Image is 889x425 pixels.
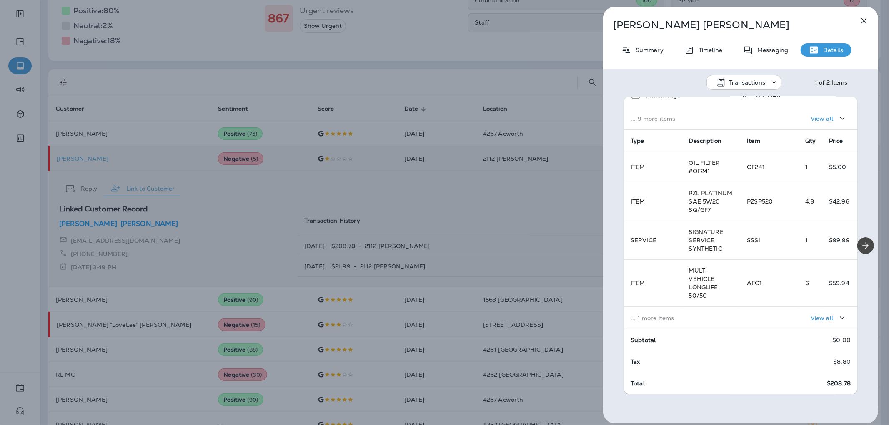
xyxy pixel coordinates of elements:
p: Timeline [694,47,722,53]
span: ITEM [631,163,645,171]
span: OIL FILTER #OF241 [689,159,719,175]
span: OF241 [747,163,765,171]
span: PZL PLATINUM SAE 5W20 SQ/GF7 [689,189,732,214]
span: 4.3 [805,198,814,205]
p: View all [811,315,833,321]
p: [PERSON_NAME] [PERSON_NAME] [613,19,841,31]
span: ITEM [631,198,645,205]
span: Tax [631,358,640,365]
p: ... 9 more items [631,115,727,122]
span: MULTI-VEHICLE LONGLIFE 50/50 [689,267,718,299]
span: 1 [805,236,808,244]
span: 1 [805,163,808,171]
button: View all [807,111,851,126]
p: NC - LFF5940 [740,92,781,99]
p: ... 1 more items [631,315,734,321]
span: Item [747,137,760,144]
span: 6 [805,279,809,287]
span: SSS1 [747,236,761,244]
p: $5.00 [829,164,851,170]
span: Price [829,137,843,144]
span: Vehicle Tags [645,92,680,99]
span: ITEM [631,279,645,287]
span: Description [689,137,721,144]
p: $59.94 [829,280,851,286]
button: View all [807,310,851,326]
p: View all [811,115,833,122]
p: $8.80 [833,358,851,365]
button: Next [857,237,874,254]
p: Messaging [753,47,788,53]
div: 1 of 2 Items [815,79,848,86]
span: SIGNATURE SERVICE SYNTHETIC [689,228,723,252]
span: Type [631,137,644,144]
p: Transactions [729,79,766,86]
p: $42.96 [829,198,851,205]
span: Total [631,380,645,387]
span: SERVICE [631,236,656,244]
p: Details [819,47,843,53]
p: $0.00 [832,337,851,343]
span: PZSP520 [747,198,773,205]
span: $208.78 [827,380,851,387]
span: Subtotal [631,336,656,344]
span: Qty [805,137,816,144]
span: AFC1 [747,279,762,287]
p: $99.99 [829,237,851,244]
p: Summary [631,47,664,53]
